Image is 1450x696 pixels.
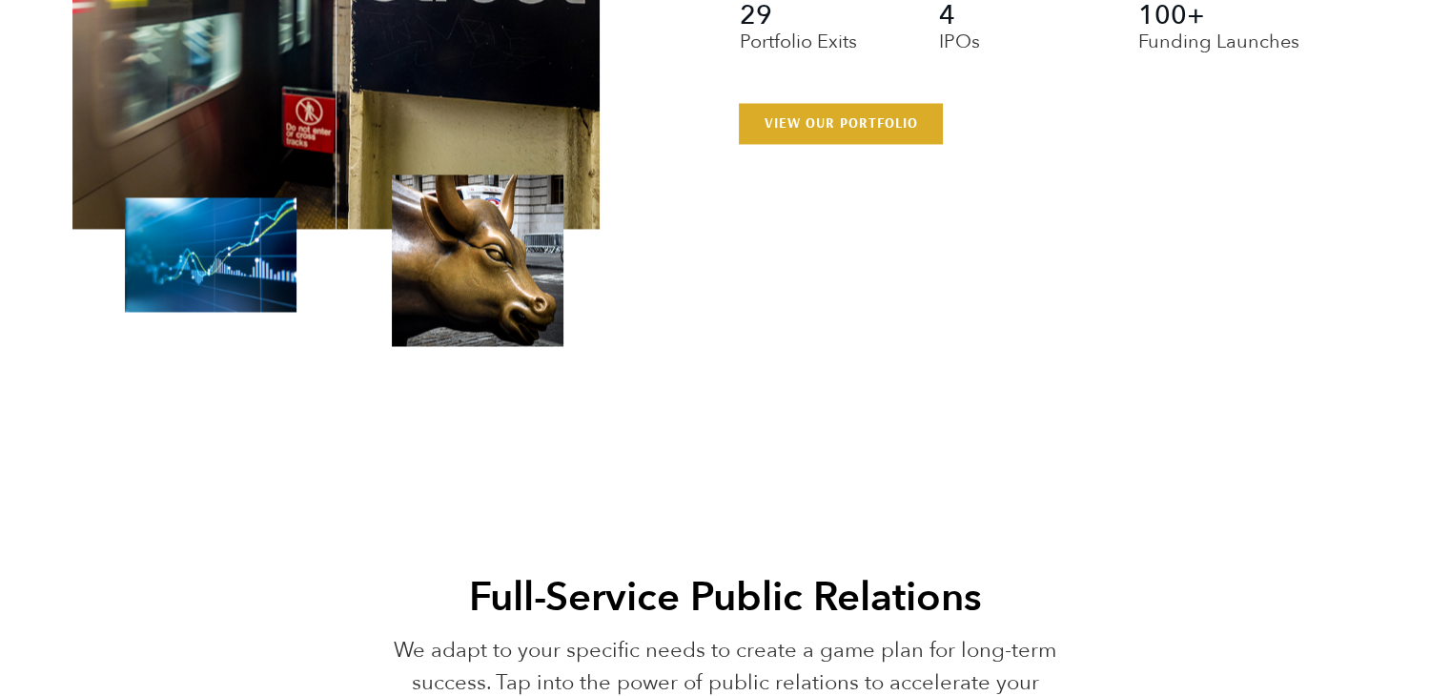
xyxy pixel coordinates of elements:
h2: Full-Service Public Relations [374,570,1077,624]
h3: 4 [939,2,1122,55]
span: Portfolio Exits [739,29,922,55]
h3: 29 [739,2,922,55]
span: Funding Launches [1138,29,1321,55]
a: View Our Portfolio [739,103,942,143]
h3: 100+ [1138,2,1321,55]
span: IPOs [939,29,1122,55]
